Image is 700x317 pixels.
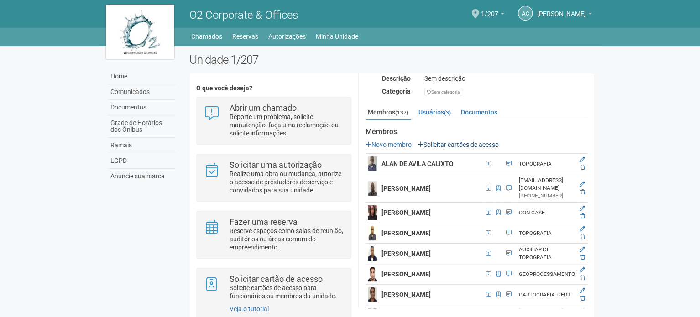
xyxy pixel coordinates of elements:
[368,246,377,261] img: user.png
[368,181,377,196] img: user.png
[424,88,462,96] div: Sem categoria
[481,1,498,17] span: 1/207
[230,284,344,300] p: Solicite cartões de acesso para funcionários ou membros da unidade.
[381,160,454,167] strong: ALAN DE AVILA CALIXTO
[189,53,594,67] h2: Unidade 1/207
[381,291,431,298] strong: [PERSON_NAME]
[580,205,585,212] a: Editar membro
[580,164,585,171] a: Excluir membro
[382,75,411,82] strong: Descrição
[368,205,377,220] img: user.png
[519,209,575,217] div: CON CASE
[381,209,431,216] strong: [PERSON_NAME]
[108,169,176,184] a: Anuncie sua marca
[580,181,585,187] a: Editar membro
[580,213,585,219] a: Excluir membro
[580,189,585,195] a: Excluir membro
[204,104,344,137] a: Abrir um chamado Reporte um problema, solicite manutenção, faça uma reclamação ou solicite inform...
[108,153,176,169] a: LGPD
[519,192,575,200] div: [PHONE_NUMBER]
[381,250,431,257] strong: [PERSON_NAME]
[519,246,575,261] div: AUXILIAR DE TOPOGRAFIA
[519,270,575,278] div: GEOPROCESSAMENTO
[368,287,377,302] img: user.png
[481,11,504,19] a: 1/207
[580,287,585,294] a: Editar membro
[518,6,533,21] a: AC
[382,88,411,95] strong: Categoria
[204,218,344,251] a: Fazer uma reserva Reserve espaços como salas de reunião, auditórios ou áreas comum do empreendime...
[444,109,451,116] small: (3)
[189,9,298,21] span: O2 Corporate & Offices
[381,270,431,278] strong: [PERSON_NAME]
[368,226,377,240] img: user.png
[368,267,377,281] img: user.png
[580,226,585,232] a: Editar membro
[416,105,453,119] a: Usuários(3)
[204,161,344,194] a: Solicitar uma autorização Realize uma obra ou mudança, autorize o acesso de prestadores de serviç...
[230,227,344,251] p: Reserve espaços como salas de reunião, auditórios ou áreas comum do empreendimento.
[418,141,499,148] a: Solicitar cartões de acesso
[316,30,358,43] a: Minha Unidade
[366,128,587,136] strong: Membros
[519,160,575,168] div: TOPOGRAFIA
[580,156,585,163] a: Editar membro
[108,69,176,84] a: Home
[366,141,412,148] a: Novo membro
[537,11,592,19] a: [PERSON_NAME]
[580,275,585,281] a: Excluir membro
[395,109,408,116] small: (137)
[230,274,323,284] strong: Solicitar cartão de acesso
[381,229,431,237] strong: [PERSON_NAME]
[580,254,585,260] a: Excluir membro
[580,295,585,301] a: Excluir membro
[268,30,306,43] a: Autorizações
[519,291,575,299] div: CARTOGRAFIA ITERJ
[230,103,297,113] strong: Abrir um chamado
[580,308,585,314] a: Editar membro
[106,5,174,59] img: logo.jpg
[418,74,594,83] div: Sem descrição
[368,156,377,171] img: user.png
[108,138,176,153] a: Ramais
[108,115,176,138] a: Grade de Horários dos Ônibus
[204,275,344,300] a: Solicitar cartão de acesso Solicite cartões de acesso para funcionários ou membros da unidade.
[232,30,258,43] a: Reservas
[230,305,269,312] a: Veja o tutorial
[519,229,575,237] div: TOPOGRAFIA
[108,100,176,115] a: Documentos
[230,170,344,194] p: Realize uma obra ou mudança, autorize o acesso de prestadores de serviço e convidados para sua un...
[366,105,411,120] a: Membros(137)
[191,30,222,43] a: Chamados
[196,85,351,92] h4: O que você deseja?
[580,267,585,273] a: Editar membro
[230,113,344,137] p: Reporte um problema, solicite manutenção, faça uma reclamação ou solicite informações.
[519,177,575,192] div: [EMAIL_ADDRESS][DOMAIN_NAME]
[230,217,298,227] strong: Fazer uma reserva
[108,84,176,100] a: Comunicados
[580,246,585,253] a: Editar membro
[230,160,322,170] strong: Solicitar uma autorização
[459,105,500,119] a: Documentos
[381,185,431,192] strong: [PERSON_NAME]
[580,234,585,240] a: Excluir membro
[537,1,586,17] span: Andréa Cunha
